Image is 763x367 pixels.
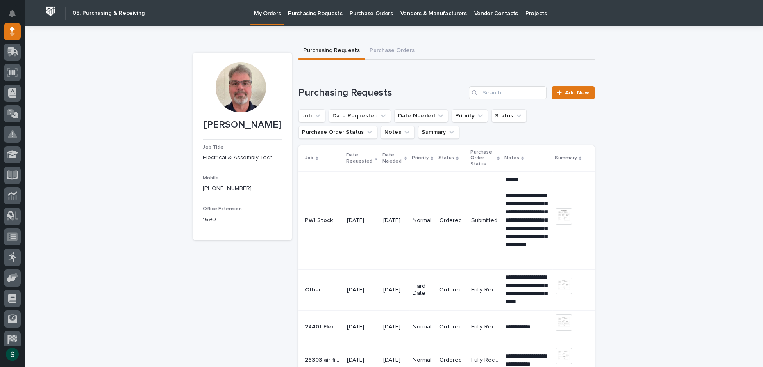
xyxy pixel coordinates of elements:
[298,87,466,99] h1: Purchasing Requests
[346,151,373,166] p: Date Requested
[298,310,595,344] tr: 24401 Electrical Connector24401 Electrical Connector [DATE][DATE]NormalOrderedFully ReceivedFully...
[439,287,465,294] p: Ordered
[203,145,224,150] span: Job Title
[383,357,406,364] p: [DATE]
[418,126,459,139] button: Summary
[565,90,589,96] span: Add New
[439,217,465,224] p: Ordered
[10,10,21,23] div: Notifications
[504,154,519,163] p: Notes
[471,285,500,294] p: Fully Received
[347,217,377,224] p: [DATE]
[203,186,252,191] a: [PHONE_NUMBER]
[413,323,433,330] p: Normal
[365,43,420,60] button: Purchase Orders
[469,86,547,99] input: Search
[73,10,145,17] h2: 05. Purchasing & Receiving
[298,43,365,60] button: Purchasing Requests
[347,357,377,364] p: [DATE]
[413,357,433,364] p: Normal
[383,217,406,224] p: [DATE]
[305,322,342,330] p: 24401 Electrical Connector
[412,154,429,163] p: Priority
[413,283,433,297] p: Hard Date
[413,217,433,224] p: Normal
[471,322,500,330] p: Fully Received
[347,287,377,294] p: [DATE]
[203,176,219,181] span: Mobile
[471,216,499,224] p: Submitted
[471,355,500,364] p: Fully Received
[438,154,454,163] p: Status
[203,154,282,162] p: Electrical & Assembly Tech
[4,5,21,22] button: Notifications
[305,355,342,364] p: 26303 air fittings
[347,323,377,330] p: [DATE]
[382,151,402,166] p: Date Needed
[298,109,325,122] button: Job
[394,109,448,122] button: Date Needed
[298,126,377,139] button: Purchase Order Status
[555,154,577,163] p: Summary
[305,285,322,294] p: Other
[439,357,465,364] p: Ordered
[203,216,282,224] p: 1690
[203,206,242,211] span: Office Extension
[439,323,465,330] p: Ordered
[43,4,58,19] img: Workspace Logo
[203,119,282,131] p: [PERSON_NAME]
[383,323,406,330] p: [DATE]
[305,154,313,163] p: Job
[552,86,595,99] a: Add New
[452,109,488,122] button: Priority
[383,287,406,294] p: [DATE]
[329,109,391,122] button: Date Requested
[4,346,21,363] button: users-avatar
[305,216,334,224] p: PWI Stock
[491,109,527,122] button: Status
[470,148,495,169] p: Purchase Order Status
[381,126,415,139] button: Notes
